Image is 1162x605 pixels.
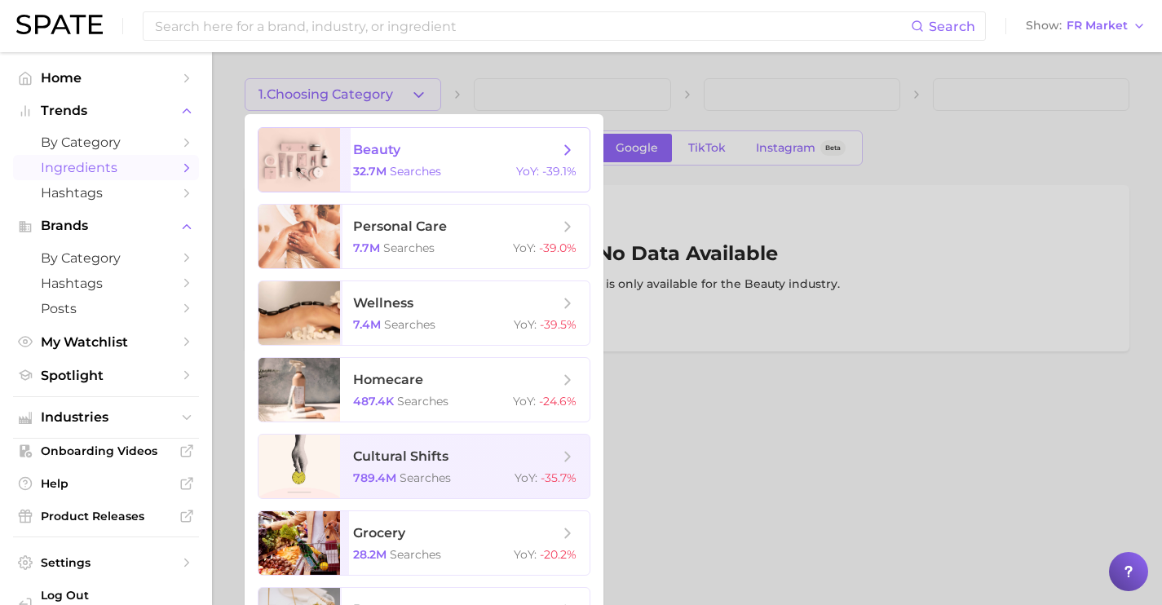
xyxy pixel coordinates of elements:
span: Trends [41,104,171,118]
span: cultural shifts [353,448,448,464]
span: -35.7% [541,470,577,485]
span: 7.7m [353,241,380,255]
span: 7.4m [353,317,381,332]
span: wellness [353,295,413,311]
a: Home [13,65,199,91]
span: Home [41,70,171,86]
a: by Category [13,245,199,271]
span: Hashtags [41,185,171,201]
a: Help [13,471,199,496]
span: 487.4k [353,394,394,408]
span: -39.0% [539,241,577,255]
span: Search [929,19,975,34]
span: YoY : [513,394,536,408]
span: Industries [41,410,171,425]
button: Industries [13,405,199,430]
a: Hashtags [13,271,199,296]
a: Product Releases [13,504,199,528]
span: searches [390,547,441,562]
span: Posts [41,301,171,316]
span: YoY : [516,164,539,179]
a: Settings [13,550,199,575]
a: Ingredients [13,155,199,180]
a: Spotlight [13,363,199,388]
span: -20.2% [540,547,577,562]
span: Help [41,476,171,491]
span: searches [400,470,451,485]
span: Hashtags [41,276,171,291]
button: ShowFR Market [1022,15,1150,37]
span: -24.6% [539,394,577,408]
span: by Category [41,250,171,266]
span: YoY : [513,241,536,255]
span: -39.1% [542,164,577,179]
span: YoY : [515,470,537,485]
a: Hashtags [13,180,199,205]
span: searches [383,241,435,255]
span: personal care [353,219,447,234]
span: YoY : [514,547,537,562]
span: searches [397,394,448,408]
button: Brands [13,214,199,238]
span: FR Market [1067,21,1128,30]
span: 28.2m [353,547,387,562]
span: beauty [353,142,400,157]
a: Onboarding Videos [13,439,199,463]
span: by Category [41,135,171,150]
span: 789.4m [353,470,396,485]
a: by Category [13,130,199,155]
input: Search here for a brand, industry, or ingredient [153,12,911,40]
img: SPATE [16,15,103,34]
span: Onboarding Videos [41,444,171,458]
span: homecare [353,372,423,387]
a: My Watchlist [13,329,199,355]
span: Show [1026,21,1062,30]
span: grocery [353,525,405,541]
span: searches [384,317,435,332]
span: Settings [41,555,171,570]
span: Log Out [41,588,186,603]
span: My Watchlist [41,334,171,350]
span: Brands [41,219,171,233]
a: Posts [13,296,199,321]
button: Trends [13,99,199,123]
span: Spotlight [41,368,171,383]
span: YoY : [514,317,537,332]
span: 32.7m [353,164,387,179]
span: Product Releases [41,509,171,523]
span: Ingredients [41,160,171,175]
span: -39.5% [540,317,577,332]
span: searches [390,164,441,179]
